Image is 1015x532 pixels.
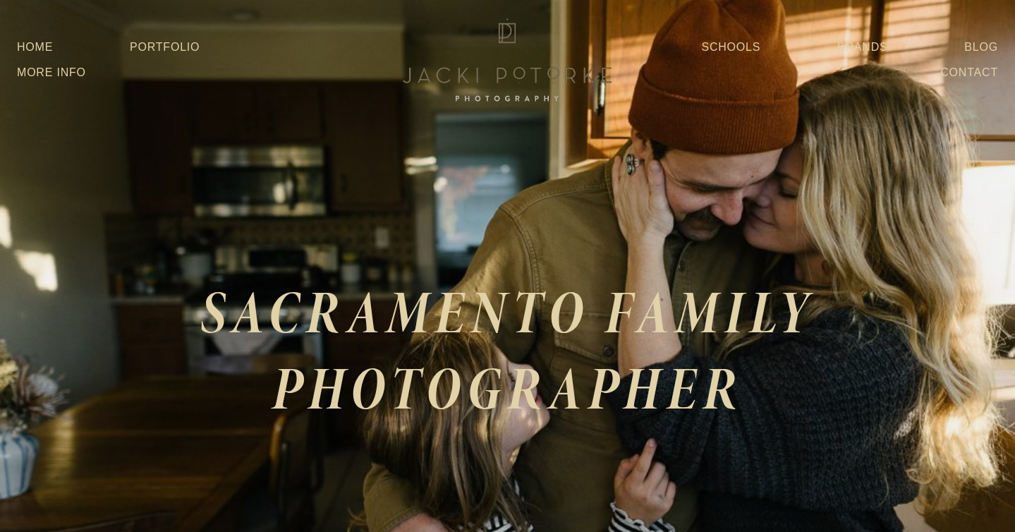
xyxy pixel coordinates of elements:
[17,60,86,85] a: More Info
[130,41,200,53] a: Portfolio
[964,35,998,60] a: Blog
[200,271,831,429] em: SACRAMENTO FAMILY PHOTOGRAPHER
[17,35,53,60] a: Home
[701,35,760,60] a: Schools
[940,60,998,85] a: Contact
[394,15,620,105] img: Jacki Potorke Sacramento Family Photographer
[837,35,887,60] a: Brands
